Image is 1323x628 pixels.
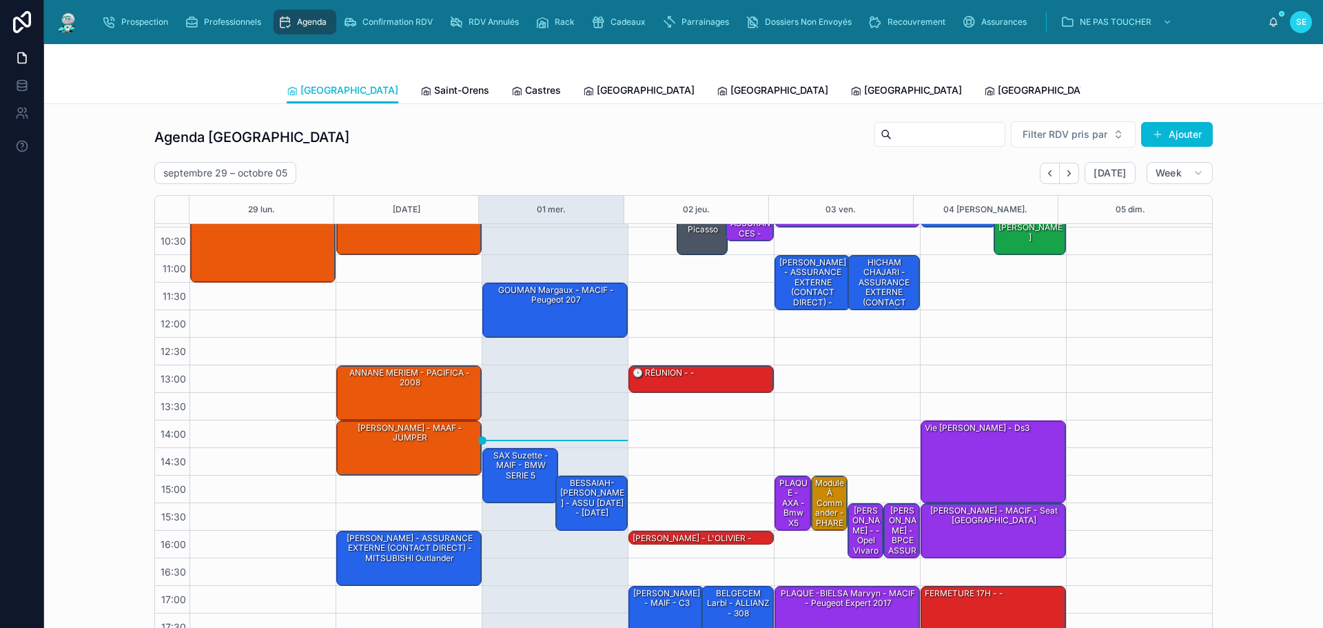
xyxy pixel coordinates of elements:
[483,449,557,503] div: SAX Suzette - MAIF - BMW SERIE 5
[157,235,189,247] span: 10:30
[777,587,919,610] div: PLAQUE -BIELSA Marvyn - MACIF - Peugeot Expert 2017
[704,587,773,620] div: BELGECEM Larbi - ALLIANZ - 308
[420,78,489,105] a: Saint-Orens
[814,477,846,609] div: Module à commander - PHARE AVT DROIT [PERSON_NAME] - MMA - classe A
[297,17,327,28] span: Agenda
[631,587,703,610] div: [PERSON_NAME] - MAIF - C3
[587,10,655,34] a: Cadeaux
[923,505,1065,527] div: [PERSON_NAME] - MACIF - seat [GEOGRAPHIC_DATA]
[300,83,398,97] span: [GEOGRAPHIC_DATA]
[558,477,627,520] div: BESSAIAH-[PERSON_NAME] - ASSU [DATE] - [DATE]
[777,477,810,529] div: PLAQUE - AXA - bmw x5
[159,290,189,302] span: 11:30
[611,17,646,28] span: Cadeaux
[204,17,261,28] span: Professionnels
[55,11,80,33] img: App logo
[850,78,962,105] a: [GEOGRAPHIC_DATA]
[181,10,271,34] a: Professionnels
[765,17,852,28] span: Dossiers Non Envoyés
[337,421,481,475] div: [PERSON_NAME] - MAAF - JUMPER
[1085,162,1135,184] button: [DATE]
[157,566,189,578] span: 16:30
[158,594,189,605] span: 17:00
[339,10,442,34] a: Confirmation RDV
[994,201,1066,254] div: [PERSON_NAME] - ORNIKAR - [PERSON_NAME]
[1040,163,1060,184] button: Back
[923,587,1005,600] div: FERMETURE 17H - -
[287,78,398,104] a: [GEOGRAPHIC_DATA]
[775,476,810,530] div: PLAQUE - AXA - bmw x5
[157,428,189,440] span: 14:00
[248,196,275,223] div: 29 lun.
[1094,167,1126,179] span: [DATE]
[1011,121,1136,148] button: Select Button
[864,83,962,97] span: [GEOGRAPHIC_DATA]
[864,10,955,34] a: Recouvrement
[158,483,189,495] span: 15:00
[1141,122,1213,147] button: Ajouter
[159,263,189,274] span: 11:00
[157,345,189,357] span: 12:30
[888,17,945,28] span: Recouvrement
[337,531,481,585] div: [PERSON_NAME] - ASSURANCE EXTERNE (CONTACT DIRECT) - MITSUBISHI Outlander
[658,10,739,34] a: Parrainages
[337,201,481,254] div: [PERSON_NAME] - PACIFICA - NISSAN QASHQAI
[730,83,828,97] span: [GEOGRAPHIC_DATA]
[483,283,627,337] div: GOUMAN Margaux - MACIF - Peugeot 207
[681,17,729,28] span: Parrainages
[741,10,861,34] a: Dossiers Non Envoyés
[157,318,189,330] span: 12:00
[274,10,336,34] a: Agenda
[157,401,189,412] span: 13:30
[154,128,349,147] h1: Agenda [GEOGRAPHIC_DATA]
[921,421,1065,503] div: Vie [PERSON_NAME] - Ds3
[1023,128,1107,141] span: Filter RDV pris par
[629,531,773,545] div: [PERSON_NAME] - L'OLIVIER -
[775,256,850,310] div: [PERSON_NAME] - ASSURANCE EXTERNE (CONTACT DIRECT) - PEUGEOT Partner
[921,504,1065,558] div: [PERSON_NAME] - MACIF - seat [GEOGRAPHIC_DATA]
[629,366,773,392] div: 🕒 RÉUNION - -
[485,449,557,482] div: SAX Suzette - MAIF - BMW SERIE 5
[848,256,920,310] div: HICHAM CHAJARI - ASSURANCE EXTERNE (CONTACT DIRECT) - Mercedes Classe A
[850,256,919,338] div: HICHAM CHAJARI - ASSURANCE EXTERNE (CONTACT DIRECT) - Mercedes Classe A
[1147,162,1213,184] button: Week
[445,10,529,34] a: RDV Annulés
[850,505,883,557] div: [PERSON_NAME] - - opel vivaro
[339,532,480,565] div: [PERSON_NAME] - ASSURANCE EXTERNE (CONTACT DIRECT) - MITSUBISHI Outlander
[537,196,566,223] button: 01 mer.
[1296,17,1306,28] span: SE
[157,538,189,550] span: 16:00
[943,196,1027,223] button: 04 [PERSON_NAME].
[393,196,420,223] div: [DATE]
[1116,196,1145,223] button: 05 dim.
[1056,10,1179,34] a: NE PAS TOUCHER
[121,17,168,28] span: Prospection
[556,476,628,530] div: BESSAIAH-[PERSON_NAME] - ASSU [DATE] - [DATE]
[434,83,489,97] span: Saint-Orens
[631,367,696,379] div: 🕒 RÉUNION - -
[958,10,1036,34] a: Assurances
[683,196,710,223] button: 02 jeu.
[777,256,849,329] div: [PERSON_NAME] - ASSURANCE EXTERNE (CONTACT DIRECT) - PEUGEOT Partner
[555,17,575,28] span: Rack
[91,7,1268,37] div: scrollable content
[631,532,753,545] div: [PERSON_NAME] - L'OLIVIER -
[158,511,189,523] span: 15:30
[339,422,480,445] div: [PERSON_NAME] - MAAF - JUMPER
[1060,163,1079,184] button: Next
[157,456,189,467] span: 14:30
[98,10,178,34] a: Prospection
[717,78,828,105] a: [GEOGRAPHIC_DATA]
[511,78,561,105] a: Castres
[525,83,561,97] span: Castres
[337,366,481,420] div: ANNANE MERIEM - PACIFICA - 2008
[1156,167,1182,179] span: Week
[825,196,856,223] div: 03 ven.
[884,504,919,558] div: [PERSON_NAME] - BPCE ASSURANCES - C4
[485,284,626,307] div: GOUMAN Margaux - MACIF - Peugeot 207
[984,78,1096,105] a: [GEOGRAPHIC_DATA]
[597,83,695,97] span: [GEOGRAPHIC_DATA]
